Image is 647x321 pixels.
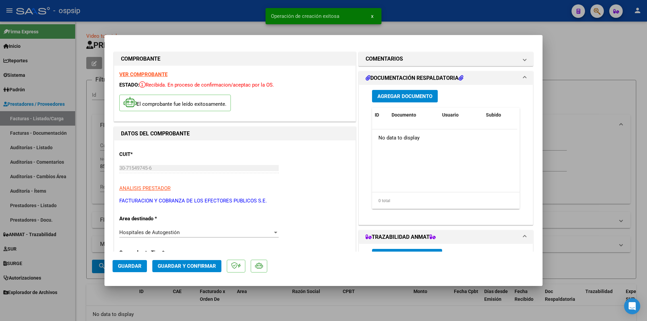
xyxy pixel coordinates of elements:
[371,13,373,19] span: x
[372,108,389,122] datatable-header-cell: ID
[517,108,551,122] datatable-header-cell: Acción
[119,82,139,88] span: ESTADO:
[271,13,339,20] span: Operación de creación exitosa
[359,85,533,225] div: DOCUMENTACIÓN RESPALDATORIA
[359,230,533,244] mat-expansion-panel-header: TRAZABILIDAD ANMAT
[366,74,463,82] h1: DOCUMENTACIÓN RESPALDATORIA
[121,56,160,62] strong: COMPROBANTE
[486,112,501,118] span: Subido
[158,263,216,269] span: Guardar y Confirmar
[439,108,483,122] datatable-header-cell: Usuario
[442,112,459,118] span: Usuario
[113,260,147,272] button: Guardar
[372,90,438,102] button: Agregar Documento
[366,10,379,22] button: x
[359,52,533,66] mat-expansion-panel-header: COMENTARIOS
[118,263,142,269] span: Guardar
[624,298,640,314] div: Open Intercom Messenger
[139,82,274,88] span: Recibida. En proceso de confirmacion/aceptac por la OS.
[119,71,167,77] a: VER COMPROBANTE
[372,249,442,261] button: Agregar Trazabilidad
[152,260,221,272] button: Guardar y Confirmar
[119,229,180,235] span: Hospitales de Autogestión
[372,129,517,146] div: No data to display
[392,112,416,118] span: Documento
[483,108,517,122] datatable-header-cell: Subido
[359,71,533,85] mat-expansion-panel-header: DOCUMENTACIÓN RESPALDATORIA
[119,185,171,191] span: ANALISIS PRESTADOR
[375,112,379,118] span: ID
[121,130,190,137] strong: DATOS DEL COMPROBANTE
[389,108,439,122] datatable-header-cell: Documento
[119,197,350,205] p: FACTURACION Y COBRANZA DE LOS EFECTORES PUBLICOS S.E.
[372,192,520,209] div: 0 total
[119,249,189,257] p: Comprobante Tipo *
[119,215,189,223] p: Area destinado *
[377,93,432,99] span: Agregar Documento
[119,95,231,111] p: El comprobante fue leído exitosamente.
[366,55,403,63] h1: COMENTARIOS
[119,151,189,158] p: CUIT
[366,233,436,241] h1: TRAZABILIDAD ANMAT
